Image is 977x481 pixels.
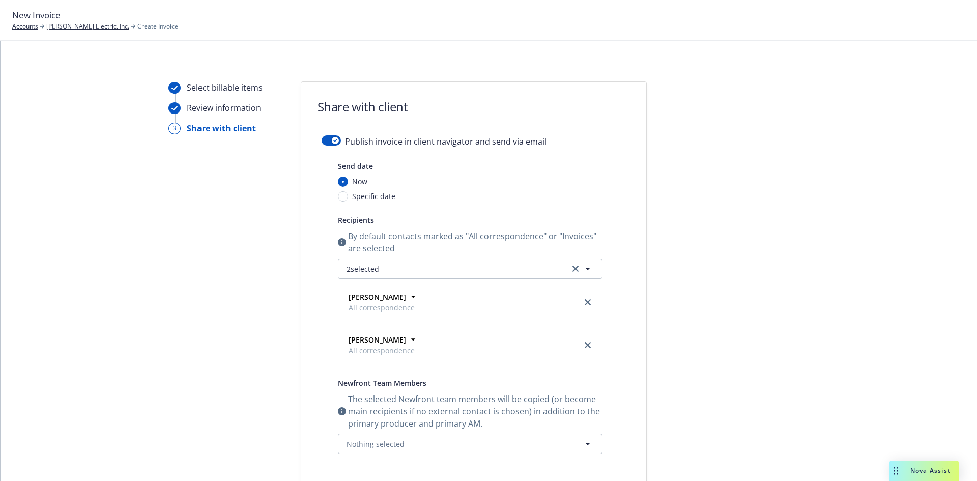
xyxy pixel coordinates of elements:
button: Nova Assist [889,461,959,481]
button: 2selectedclear selection [338,259,602,279]
div: Share with client [187,122,256,134]
a: [PERSON_NAME] Electric, Inc. [46,22,129,31]
span: The selected Newfront team members will be copied (or become main recipients if no external conta... [348,393,602,430]
span: Recipients [338,215,374,225]
a: close [582,296,594,308]
button: Nothing selected [338,434,602,454]
div: Review information [187,102,261,114]
span: Create Invoice [137,22,178,31]
div: Drag to move [889,461,902,481]
span: Send date [338,161,373,171]
span: Nova Assist [910,466,951,475]
span: Nothing selected [347,439,405,449]
strong: [PERSON_NAME] [349,335,406,345]
div: 3 [168,123,181,134]
span: All correspondence [349,345,415,356]
span: Publish invoice in client navigator and send via email [345,135,547,148]
strong: [PERSON_NAME] [349,292,406,302]
input: Now [338,177,348,187]
span: By default contacts marked as "All correspondence" or "Invoices" are selected [348,230,602,254]
a: Accounts [12,22,38,31]
span: 2 selected [347,264,379,274]
span: New Invoice [12,9,61,22]
h1: Share with client [318,98,408,115]
span: Newfront Team Members [338,378,426,388]
a: clear selection [569,263,582,275]
span: Specific date [352,191,395,202]
input: Specific date [338,191,348,202]
span: Now [352,176,367,187]
div: Select billable items [187,81,263,94]
a: close [582,339,594,351]
span: All correspondence [349,302,415,313]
